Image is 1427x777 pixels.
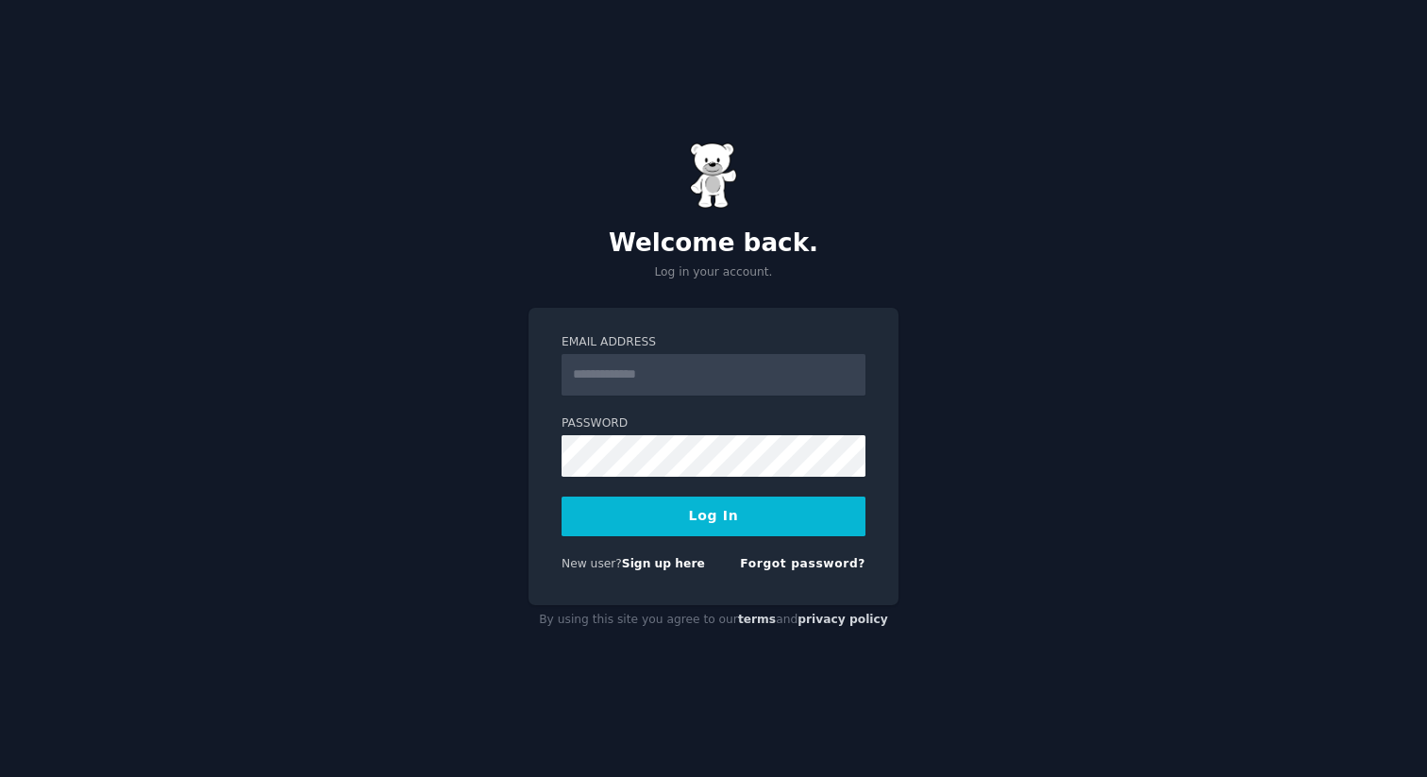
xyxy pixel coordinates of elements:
span: New user? [562,557,622,570]
h2: Welcome back. [529,228,898,259]
a: privacy policy [797,613,888,626]
label: Password [562,415,865,432]
img: Gummy Bear [690,143,737,209]
div: By using this site you agree to our and [529,605,898,635]
a: Sign up here [622,557,705,570]
a: Forgot password? [740,557,865,570]
button: Log In [562,497,865,536]
label: Email Address [562,334,865,351]
a: terms [738,613,776,626]
p: Log in your account. [529,264,898,281]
